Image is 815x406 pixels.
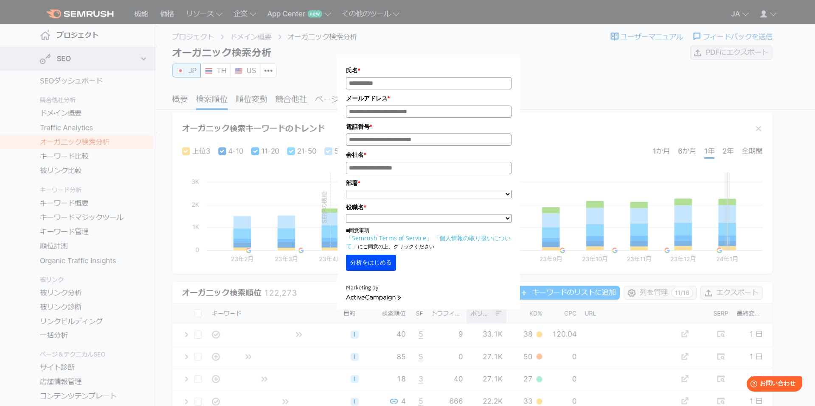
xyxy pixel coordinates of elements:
[346,203,511,212] label: 役職名
[346,234,432,242] a: 「Semrush Terms of Service」
[346,94,511,103] label: メールアドレス
[346,234,511,250] a: 「個人情報の取り扱いについて」
[346,122,511,131] label: 電話番号
[739,373,806,397] iframe: Help widget launcher
[346,150,511,159] label: 会社名
[346,178,511,188] label: 部署
[346,255,396,271] button: 分析をはじめる
[346,227,511,250] p: ■同意事項 にご同意の上、クリックください
[346,66,511,75] label: 氏名
[346,284,511,292] div: Marketing by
